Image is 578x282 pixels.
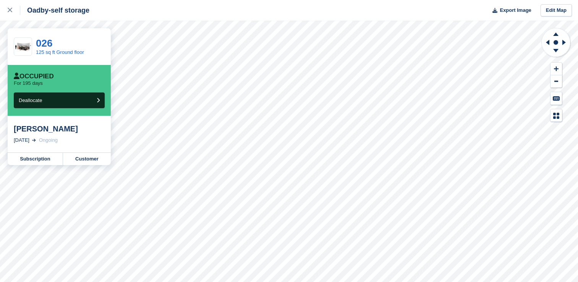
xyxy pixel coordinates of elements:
img: 125-sqft-unit%20(3).jpg [14,40,32,53]
div: [DATE] [14,136,29,144]
a: 026 [36,37,52,49]
button: Export Image [488,4,531,17]
a: Customer [63,153,111,165]
button: Zoom Out [550,75,562,88]
button: Zoom In [550,63,562,75]
div: [PERSON_NAME] [14,124,105,133]
a: Edit Map [541,4,572,17]
button: Deallocate [14,92,105,108]
span: Deallocate [19,97,42,103]
img: arrow-right-light-icn-cde0832a797a2874e46488d9cf13f60e5c3a73dbe684e267c42b8395dfbc2abf.svg [32,139,36,142]
div: Occupied [14,73,54,80]
div: Oadby-self storage [20,6,89,15]
a: Subscription [8,153,63,165]
p: For 195 days [14,80,43,86]
button: Map Legend [550,109,562,122]
span: Export Image [500,6,531,14]
a: 125 sq ft Ground floor [36,49,84,55]
div: Ongoing [39,136,58,144]
button: Keyboard Shortcuts [550,92,562,105]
